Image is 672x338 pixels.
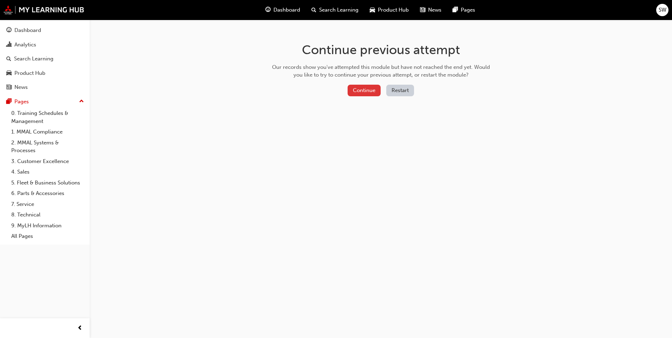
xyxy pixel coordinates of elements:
[659,6,666,14] span: SW
[8,188,87,199] a: 6. Parts & Accessories
[14,55,53,63] div: Search Learning
[306,3,364,17] a: search-iconSearch Learning
[8,167,87,177] a: 4. Sales
[3,81,87,94] a: News
[6,56,11,62] span: search-icon
[319,6,358,14] span: Search Learning
[453,6,458,14] span: pages-icon
[3,38,87,51] a: Analytics
[420,6,425,14] span: news-icon
[270,42,492,58] h1: Continue previous attempt
[14,83,28,91] div: News
[14,98,29,106] div: Pages
[8,199,87,210] a: 7. Service
[656,4,668,16] button: SW
[8,137,87,156] a: 2. MMAL Systems & Processes
[6,27,12,34] span: guage-icon
[8,156,87,167] a: 3. Customer Excellence
[273,6,300,14] span: Dashboard
[14,26,41,34] div: Dashboard
[378,6,409,14] span: Product Hub
[8,177,87,188] a: 5. Fleet & Business Solutions
[270,63,492,79] div: Our records show you've attempted this module but have not reached the end yet. Would you like to...
[3,22,87,95] button: DashboardAnalyticsSearch LearningProduct HubNews
[364,3,414,17] a: car-iconProduct Hub
[8,126,87,137] a: 1. MMAL Compliance
[265,6,271,14] span: guage-icon
[6,84,12,91] span: news-icon
[4,5,84,14] img: mmal
[77,324,83,333] span: prev-icon
[3,24,87,37] a: Dashboard
[8,220,87,231] a: 9. MyLH Information
[3,95,87,108] button: Pages
[14,41,36,49] div: Analytics
[414,3,447,17] a: news-iconNews
[8,209,87,220] a: 8. Technical
[428,6,441,14] span: News
[8,231,87,242] a: All Pages
[8,108,87,126] a: 0. Training Schedules & Management
[3,67,87,80] a: Product Hub
[447,3,481,17] a: pages-iconPages
[348,85,381,96] button: Continue
[461,6,475,14] span: Pages
[6,99,12,105] span: pages-icon
[311,6,316,14] span: search-icon
[260,3,306,17] a: guage-iconDashboard
[6,70,12,77] span: car-icon
[14,69,45,77] div: Product Hub
[6,42,12,48] span: chart-icon
[79,97,84,106] span: up-icon
[370,6,375,14] span: car-icon
[386,85,414,96] button: Restart
[3,52,87,65] a: Search Learning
